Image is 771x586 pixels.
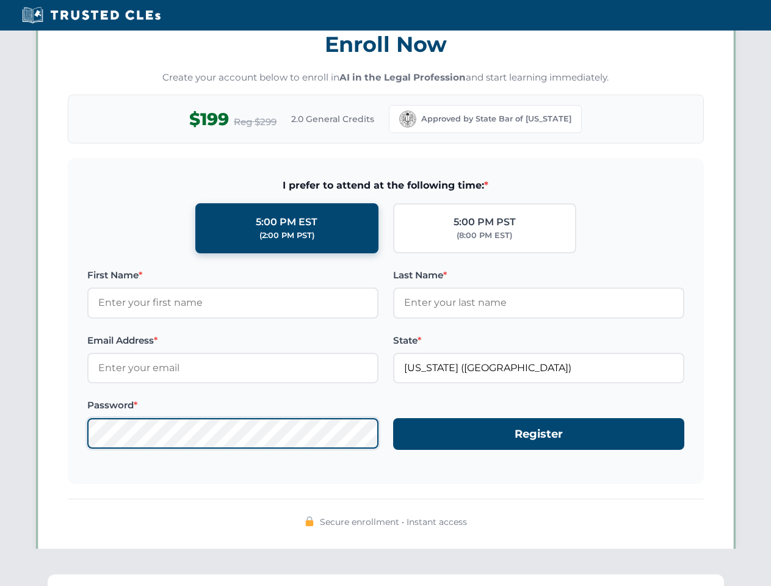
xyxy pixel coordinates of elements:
h3: Enroll Now [68,25,704,63]
img: Trusted CLEs [18,6,164,24]
span: Reg $299 [234,115,277,129]
div: (2:00 PM PST) [259,230,314,242]
input: Enter your last name [393,288,684,318]
div: (8:00 PM EST) [457,230,512,242]
p: Create your account below to enroll in and start learning immediately. [68,71,704,85]
input: California (CA) [393,353,684,383]
div: 5:00 PM PST [454,214,516,230]
span: I prefer to attend at the following time: [87,178,684,194]
span: $199 [189,106,229,133]
span: Secure enrollment • Instant access [320,515,467,529]
label: Password [87,398,378,413]
button: Register [393,418,684,450]
input: Enter your first name [87,288,378,318]
input: Enter your email [87,353,378,383]
img: California Bar [399,110,416,128]
span: 2.0 General Credits [291,112,374,126]
label: Last Name [393,268,684,283]
span: Approved by State Bar of [US_STATE] [421,113,571,125]
strong: AI in the Legal Profession [339,71,466,83]
label: State [393,333,684,348]
label: First Name [87,268,378,283]
img: 🔒 [305,516,314,526]
label: Email Address [87,333,378,348]
div: 5:00 PM EST [256,214,317,230]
